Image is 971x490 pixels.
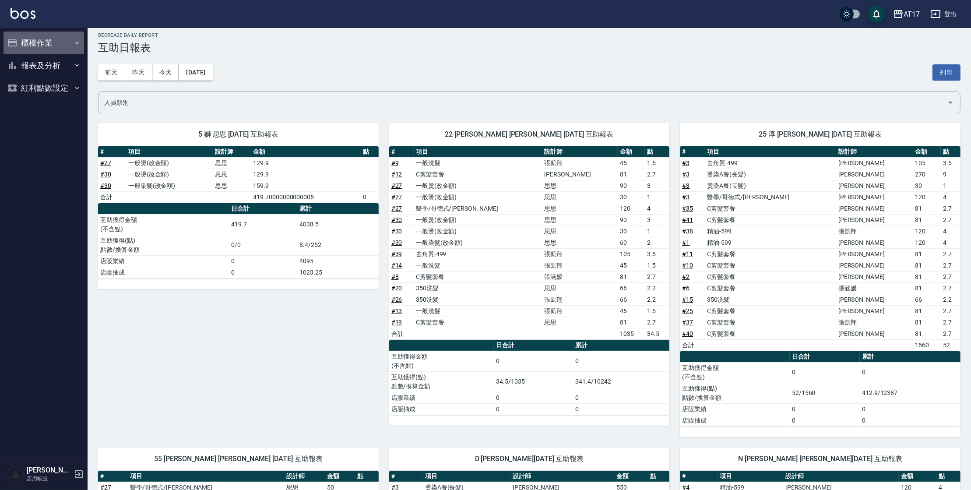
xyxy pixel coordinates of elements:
[251,191,361,203] td: 419.70000000000005
[125,64,152,81] button: 昨天
[542,317,618,328] td: 思思
[682,182,690,189] a: #3
[890,5,923,23] button: AT17
[927,6,960,22] button: 登出
[860,415,960,426] td: 0
[414,294,542,305] td: 350洗髮
[860,383,960,403] td: 412.9/12387
[389,340,670,415] table: a dense table
[790,415,860,426] td: 0
[790,362,860,383] td: 0
[705,328,836,339] td: C剪髮套餐
[682,194,690,201] a: #3
[494,351,573,371] td: 0
[705,260,836,271] td: C剪髮套餐
[389,471,423,482] th: #
[913,328,941,339] td: 81
[836,271,913,282] td: [PERSON_NAME]
[618,157,645,169] td: 45
[542,294,618,305] td: 張凱翔
[229,203,298,215] th: 日合計
[391,159,399,166] a: #9
[98,255,229,267] td: 店販業績
[414,271,542,282] td: C剪髮套餐
[645,203,669,214] td: 4
[618,214,645,226] td: 90
[645,317,669,328] td: 2.7
[913,294,941,305] td: 66
[913,157,941,169] td: 105
[682,239,690,246] a: #1
[126,157,213,169] td: 一般燙(改金額)
[109,130,368,139] span: 5 獅 思思 [DATE] 互助報表
[682,262,693,269] a: #10
[391,296,402,303] a: #26
[391,239,402,246] a: #30
[4,54,84,77] button: 報表及分析
[941,317,960,328] td: 2.7
[836,191,913,203] td: [PERSON_NAME]
[645,157,669,169] td: 1.5
[391,319,402,326] a: #19
[941,260,960,271] td: 2.7
[4,77,84,99] button: 紅利點數設定
[913,146,941,158] th: 金額
[941,305,960,317] td: 2.7
[913,271,941,282] td: 81
[100,159,111,166] a: #27
[389,351,494,371] td: 互助獲得金額 (不含點)
[836,294,913,305] td: [PERSON_NAME]
[98,214,229,235] td: 互助獲得金額 (不含點)
[705,248,836,260] td: C剪髮套餐
[860,351,960,363] th: 累計
[783,471,899,482] th: 設計師
[790,403,860,415] td: 0
[542,169,618,180] td: [PERSON_NAME]
[913,191,941,203] td: 120
[913,317,941,328] td: 81
[913,226,941,237] td: 120
[414,191,542,203] td: 一般燙(改金額)
[682,307,693,314] a: #25
[705,294,836,305] td: 350洗髮
[836,260,913,271] td: [PERSON_NAME]
[391,273,399,280] a: #8
[618,169,645,180] td: 81
[680,471,718,482] th: #
[682,319,693,326] a: #37
[542,146,618,158] th: 設計師
[542,191,618,203] td: 思思
[361,146,378,158] th: 點
[836,214,913,226] td: [PERSON_NAME]
[152,64,179,81] button: 今天
[682,273,690,280] a: #2
[941,157,960,169] td: 3.5
[98,235,229,255] td: 互助獲得(點) 點數/換算金額
[718,471,783,482] th: 項目
[391,228,402,235] a: #30
[682,250,693,257] a: #11
[618,146,645,158] th: 金額
[414,282,542,294] td: 350洗髮
[836,146,913,158] th: 設計師
[913,339,941,351] td: 1560
[941,248,960,260] td: 2.7
[391,285,402,292] a: #20
[414,169,542,180] td: C剪髮套餐
[391,250,402,257] a: #39
[913,214,941,226] td: 81
[400,130,659,139] span: 22 [PERSON_NAME] [PERSON_NAME] [DATE] 互助報表
[229,214,298,235] td: 419.7
[645,226,669,237] td: 1
[936,471,960,482] th: 點
[573,371,670,392] td: 341.4/10242
[790,383,860,403] td: 52/1560
[645,191,669,203] td: 1
[682,171,690,178] a: #3
[941,328,960,339] td: 2.7
[705,271,836,282] td: C剪髮套餐
[682,285,690,292] a: #6
[618,237,645,248] td: 60
[705,317,836,328] td: C剪髮套餐
[645,180,669,191] td: 3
